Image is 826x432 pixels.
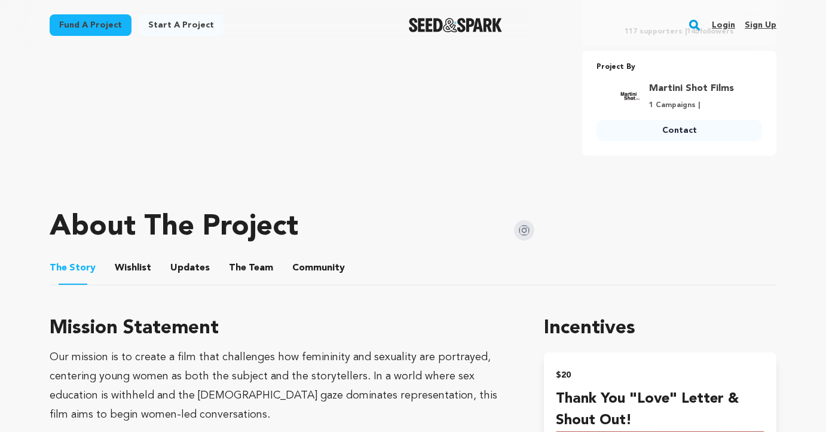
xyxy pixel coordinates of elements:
[50,261,96,275] span: Story
[229,261,273,275] span: Team
[544,314,776,343] h1: Incentives
[409,18,503,32] img: Seed&Spark Logo Dark Mode
[596,120,762,141] a: Contact
[712,16,735,35] a: Login
[229,261,246,275] span: The
[50,348,515,424] div: Our mission is to create a film that challenges how femininity and sexuality are portrayed, cente...
[514,220,534,241] img: Seed&Spark Instagram Icon
[50,314,515,343] h3: Mission Statement
[50,261,67,275] span: The
[115,261,151,275] span: Wishlist
[596,60,762,74] p: Project By
[292,261,345,275] span: Community
[50,14,131,36] a: Fund a project
[50,213,298,242] h1: About The Project
[556,388,764,431] h4: Thank You "Love" Letter & Shout Out!
[618,84,642,108] img: fe54857e5cb1eee3.png
[409,18,503,32] a: Seed&Spark Homepage
[170,261,210,275] span: Updates
[139,14,224,36] a: Start a project
[649,81,734,96] a: Goto Martini Shot Films profile
[556,367,764,384] h2: $20
[649,101,734,110] p: 1 Campaigns |
[745,16,776,35] a: Sign up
